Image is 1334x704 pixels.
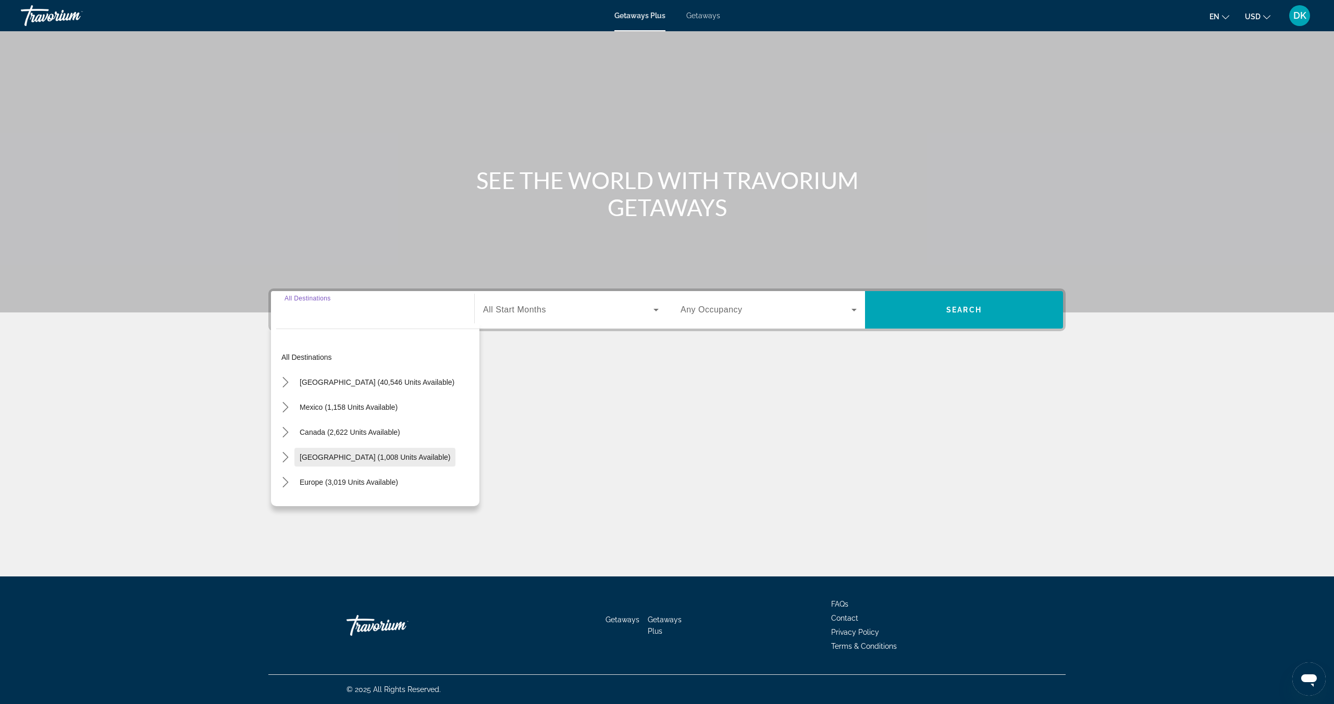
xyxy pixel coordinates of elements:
span: Europe (3,019 units available) [300,478,398,486]
button: Select destination: Australia (238 units available) [294,498,450,517]
div: Search widget [271,291,1063,329]
button: Toggle Canada (2,622 units available) submenu [276,423,294,442]
a: Privacy Policy [831,628,879,636]
span: en [1209,12,1219,21]
span: DK [1293,10,1306,21]
a: Getaways Plus [648,615,682,635]
div: Destination options [271,323,479,506]
button: Select destination: United States (40,546 units available) [294,373,460,392]
button: Change currency [1245,9,1270,24]
span: Search [946,306,982,314]
button: Select destination: Europe (3,019 units available) [294,473,403,492]
button: Select destination: All destinations [276,348,479,367]
a: Go Home [347,610,451,641]
a: FAQs [831,600,848,608]
a: Getaways [606,615,639,624]
button: User Menu [1286,5,1313,27]
span: USD [1245,12,1261,21]
mat-tree: Destination tree [276,345,479,670]
a: Getaways Plus [614,11,665,20]
span: Any Occupancy [681,305,743,314]
span: All destinations [281,353,332,361]
button: Select destination: Canada (2,622 units available) [294,423,405,442]
a: Travorium [21,2,125,29]
button: Toggle Europe (3,019 units available) submenu [276,473,294,492]
button: Select destination: Caribbean & Atlantic Islands (1,008 units available) [294,448,455,467]
span: Mexico (1,158 units available) [300,403,398,411]
button: Toggle Australia (238 units available) submenu [276,498,294,517]
span: Canada (2,622 units available) [300,428,400,436]
span: All Destinations [285,295,331,301]
span: [GEOGRAPHIC_DATA] (1,008 units available) [300,453,450,461]
h1: SEE THE WORLD WITH TRAVORIUM GETAWAYS [472,167,862,221]
a: Terms & Conditions [831,642,897,650]
a: Contact [831,614,858,622]
a: Getaways [686,11,720,20]
button: Change language [1209,9,1229,24]
span: All Start Months [483,305,546,314]
button: Select destination: Mexico (1,158 units available) [294,398,403,417]
iframe: Button to launch messaging window [1292,662,1326,696]
button: Toggle United States (40,546 units available) submenu [276,373,294,392]
input: Select destination [285,304,461,317]
span: © 2025 All Rights Reserved. [347,685,441,694]
button: Toggle Mexico (1,158 units available) submenu [276,398,294,417]
span: [GEOGRAPHIC_DATA] (40,546 units available) [300,378,454,386]
button: Toggle Caribbean & Atlantic Islands (1,008 units available) submenu [276,448,294,467]
button: Search [865,291,1063,329]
